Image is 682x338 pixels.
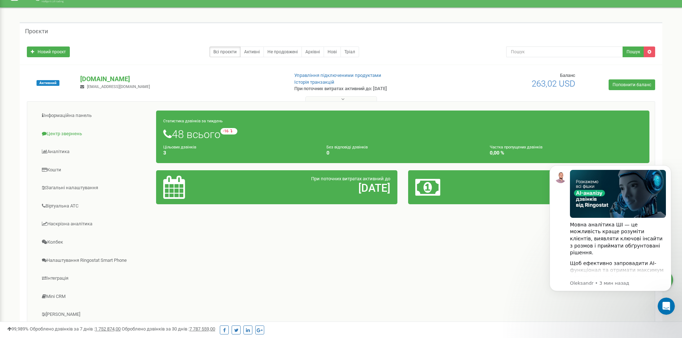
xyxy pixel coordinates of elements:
a: Архівні [301,46,324,57]
a: Віртуальна АТС [33,197,156,215]
h4: 0 [327,150,479,156]
h2: [DATE] [242,182,390,194]
u: 1 752 874,00 [95,326,121,332]
u: 7 787 559,00 [189,326,215,332]
span: Баланс [560,73,575,78]
h1: 48 всього [163,128,642,140]
p: При поточних витратах активний до: [DATE] [294,85,443,92]
h4: 0,00 % [490,150,642,156]
span: 99,989% [7,326,29,332]
h2: 263,02 $ [494,182,642,194]
a: [PERSON_NAME] [33,306,156,323]
a: Наскрізна аналітика [33,215,156,233]
input: Пошук [506,46,623,57]
small: Частка пропущених дзвінків [490,145,542,150]
h4: 3 [163,150,316,156]
small: Цільових дзвінків [163,145,196,150]
span: Активний [37,80,59,86]
a: Управління підключеними продуктами [294,73,381,78]
a: Історія транзакцій [294,79,334,85]
a: Загальні налаштування [33,179,156,197]
span: Оброблено дзвінків за 7 днів : [30,326,121,332]
a: Поповнити баланс [609,79,655,90]
a: Новий проєкт [27,46,70,57]
span: При поточних витратах активний до [311,176,390,181]
a: Аналiтика [33,143,156,161]
a: Всі проєкти [209,46,241,57]
small: -16 [221,128,237,134]
a: Mini CRM [33,288,156,305]
p: [DOMAIN_NAME] [80,74,282,84]
a: Тріал [340,46,359,57]
a: Центр звернень [33,125,156,143]
a: Не продовжені [263,46,302,57]
small: Статистика дзвінків за тиждень [163,119,223,123]
small: Без відповіді дзвінків [327,145,368,150]
a: Колбек [33,234,156,251]
iframe: Intercom notifications сообщение [539,155,682,319]
span: Оброблено дзвінків за 30 днів : [122,326,215,332]
iframe: Intercom live chat [658,298,675,315]
span: [EMAIL_ADDRESS][DOMAIN_NAME] [87,84,150,89]
a: Налаштування Ringostat Smart Phone [33,252,156,269]
a: Активні [240,46,264,57]
a: Кошти [33,161,156,179]
span: 263,02 USD [532,79,575,89]
button: Пошук [623,46,644,57]
h5: Проєкти [25,28,48,35]
a: Нові [324,46,341,57]
a: Інформаційна панель [33,107,156,124]
a: Інтеграція [33,270,156,287]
